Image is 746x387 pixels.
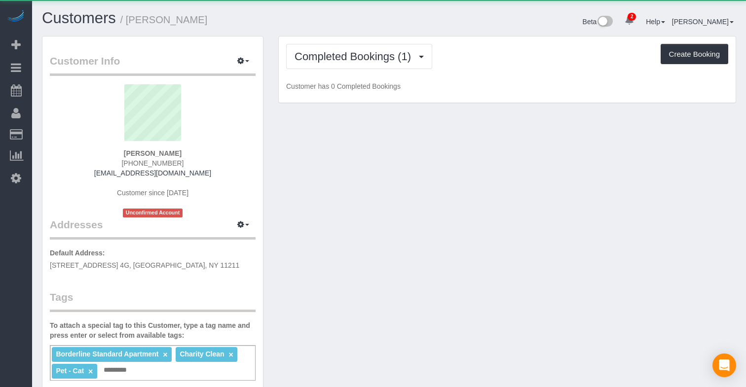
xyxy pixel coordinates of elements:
legend: Customer Info [50,54,256,76]
span: [STREET_ADDRESS] 4G, [GEOGRAPHIC_DATA], NY 11211 [50,261,239,269]
img: New interface [597,16,613,29]
button: Create Booking [661,44,728,65]
label: Default Address: [50,248,105,258]
a: [PERSON_NAME] [672,18,734,26]
small: / [PERSON_NAME] [120,14,208,25]
span: Completed Bookings (1) [295,50,416,63]
a: × [88,367,93,376]
span: [PHONE_NUMBER] [121,159,184,167]
strong: [PERSON_NAME] [124,149,182,157]
a: Customers [42,9,116,27]
span: Borderline Standard Apartment [56,350,158,358]
a: × [163,351,167,359]
a: Beta [583,18,613,26]
a: Help [646,18,665,26]
p: Customer has 0 Completed Bookings [286,81,728,91]
img: Automaid Logo [6,10,26,24]
legend: Tags [50,290,256,312]
a: 2 [620,10,639,32]
span: Charity Clean [180,350,224,358]
a: × [229,351,233,359]
span: Customer since [DATE] [117,189,188,197]
span: Pet - Cat [56,367,84,375]
div: Open Intercom Messenger [712,353,736,377]
label: To attach a special tag to this Customer, type a tag name and press enter or select from availabl... [50,320,256,340]
span: 2 [628,13,636,21]
span: Unconfirmed Account [123,209,183,217]
button: Completed Bookings (1) [286,44,432,69]
a: [EMAIL_ADDRESS][DOMAIN_NAME] [94,169,211,177]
